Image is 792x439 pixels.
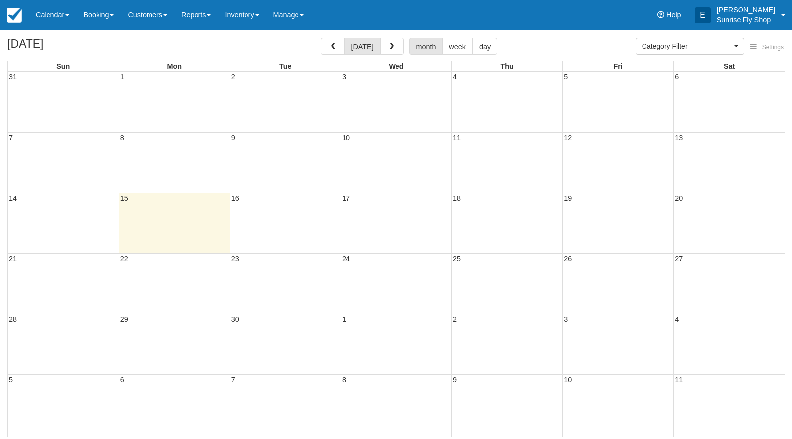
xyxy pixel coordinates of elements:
[452,315,458,323] span: 2
[119,315,129,323] span: 29
[341,315,347,323] span: 1
[452,255,462,263] span: 25
[674,376,684,384] span: 11
[442,38,473,55] button: week
[119,376,125,384] span: 6
[344,38,380,55] button: [DATE]
[230,73,236,81] span: 2
[452,134,462,142] span: 11
[119,194,129,202] span: 15
[279,62,292,70] span: Tue
[230,134,236,142] span: 9
[8,73,18,81] span: 31
[452,194,462,202] span: 18
[230,376,236,384] span: 7
[674,255,684,263] span: 27
[695,7,711,23] div: E
[119,134,125,142] span: 8
[341,73,347,81] span: 3
[657,11,664,18] i: Help
[230,315,240,323] span: 30
[409,38,443,55] button: month
[119,73,125,81] span: 1
[8,194,18,202] span: 14
[8,315,18,323] span: 28
[167,62,182,70] span: Mon
[119,255,129,263] span: 22
[341,255,351,263] span: 24
[8,255,18,263] span: 21
[341,376,347,384] span: 8
[563,134,573,142] span: 12
[563,255,573,263] span: 26
[452,73,458,81] span: 4
[674,194,684,202] span: 20
[563,376,573,384] span: 10
[666,11,681,19] span: Help
[563,315,569,323] span: 3
[642,41,732,51] span: Category Filter
[230,255,240,263] span: 23
[674,315,680,323] span: 4
[563,73,569,81] span: 5
[717,15,775,25] p: Sunrise Fly Shop
[230,194,240,202] span: 16
[452,376,458,384] span: 9
[717,5,775,15] p: [PERSON_NAME]
[341,194,351,202] span: 17
[563,194,573,202] span: 19
[614,62,623,70] span: Fri
[8,134,14,142] span: 7
[724,62,735,70] span: Sat
[500,62,513,70] span: Thu
[636,38,744,55] button: Category Filter
[674,73,680,81] span: 6
[472,38,497,55] button: day
[7,38,133,56] h2: [DATE]
[674,134,684,142] span: 13
[8,376,14,384] span: 5
[762,44,784,51] span: Settings
[56,62,70,70] span: Sun
[341,134,351,142] span: 10
[744,40,790,55] button: Settings
[7,8,22,23] img: checkfront-main-nav-mini-logo.png
[389,62,403,70] span: Wed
